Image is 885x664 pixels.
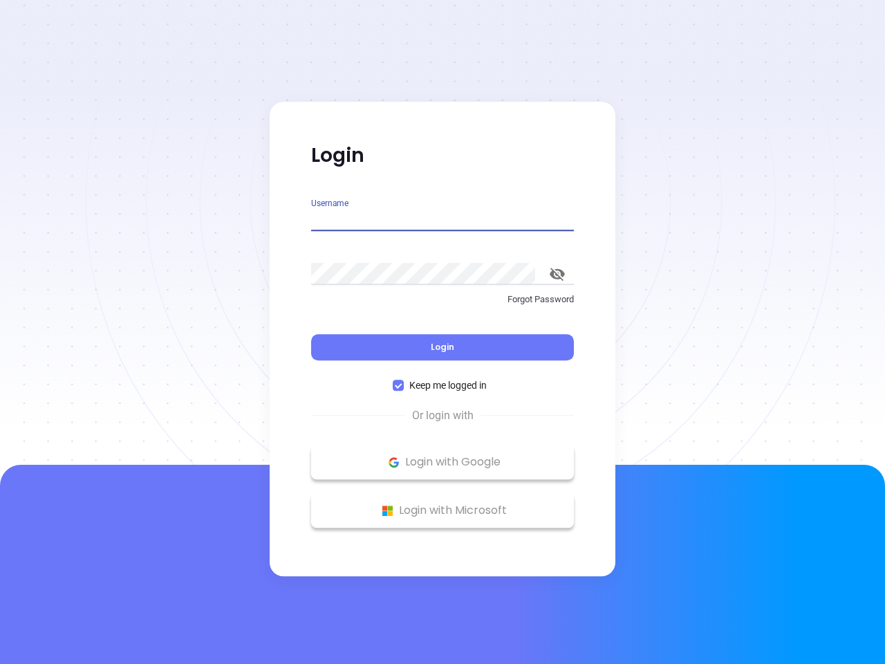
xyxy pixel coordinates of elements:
[318,452,567,472] p: Login with Google
[311,493,574,528] button: Microsoft Logo Login with Microsoft
[311,143,574,168] p: Login
[385,454,402,471] img: Google Logo
[311,293,574,317] a: Forgot Password
[405,407,481,424] span: Or login with
[311,293,574,306] p: Forgot Password
[379,502,396,519] img: Microsoft Logo
[541,257,574,290] button: toggle password visibility
[404,378,492,393] span: Keep me logged in
[311,199,348,207] label: Username
[318,500,567,521] p: Login with Microsoft
[311,334,574,360] button: Login
[311,445,574,479] button: Google Logo Login with Google
[431,341,454,353] span: Login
